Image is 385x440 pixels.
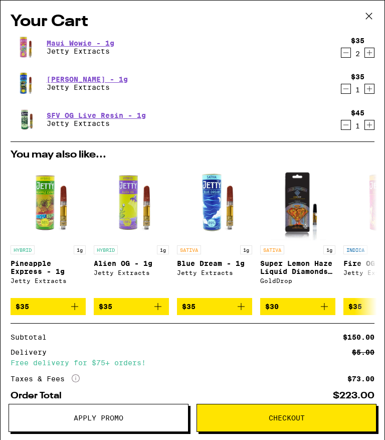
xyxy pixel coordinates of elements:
h2: You may also like... [11,150,374,160]
p: SATIVA [260,245,284,254]
div: 1 [351,122,364,130]
div: Jetty Extracts [11,277,86,284]
a: [PERSON_NAME] - 1g [47,75,128,83]
p: 1g [74,245,86,254]
div: Jetty Extracts [94,269,169,276]
img: GoldDrop - Super Lemon Haze Liquid Diamonds - 1g [262,165,333,240]
div: Free delivery for $75+ orders! [11,359,374,366]
p: Jetty Extracts [47,83,128,91]
button: Add to bag [177,298,252,315]
p: Pineapple Express - 1g [11,259,86,275]
div: $73.00 [347,375,374,382]
a: Maui Wowie - 1g [47,39,114,47]
p: Super Lemon Haze Liquid Diamonds - 1g [260,259,335,275]
a: Open page for Alien OG - 1g from Jetty Extracts [94,165,169,298]
img: Jetty Extracts - Pineapple Express - 1g [11,165,86,240]
div: $35 [351,37,364,45]
div: $45 [351,109,364,117]
p: SATIVA [177,245,201,254]
img: Jetty Extracts - King Louis - 1g [11,69,39,97]
img: Jetty Extracts - SFV OG Live Resin - 1g [11,105,39,133]
a: SFV OG Live Resin - 1g [47,111,146,119]
a: Open page for Pineapple Express - 1g from Jetty Extracts [11,165,86,298]
span: $35 [348,303,362,311]
div: 1 [351,86,364,94]
div: GoldDrop [260,277,335,284]
span: $35 [16,303,29,311]
p: INDICA [343,245,367,254]
span: $35 [99,303,112,311]
button: Decrement [341,84,351,94]
div: Jetty Extracts [177,269,252,276]
button: Apply Promo [9,404,188,432]
div: Order Total [11,391,69,400]
img: Jetty Extracts - Blue Dream - 1g [177,165,252,240]
button: Increment [364,120,374,130]
div: $223.00 [333,391,374,400]
p: Blue Dream - 1g [177,259,252,267]
p: Jetty Extracts [47,47,114,55]
div: 2 [351,50,364,58]
span: Apply Promo [74,414,123,421]
p: 1g [240,245,252,254]
button: Decrement [341,48,351,58]
div: $150.00 [343,334,374,341]
span: $30 [265,303,279,311]
a: Open page for Blue Dream - 1g from Jetty Extracts [177,165,252,298]
p: 1g [157,245,169,254]
button: Checkout [197,404,376,432]
button: Decrement [341,120,351,130]
button: Add to bag [94,298,169,315]
img: Jetty Extracts - Alien OG - 1g [94,165,169,240]
p: Alien OG - 1g [94,259,169,267]
div: $5.00 [352,349,374,356]
a: Open page for Super Lemon Haze Liquid Diamonds - 1g from GoldDrop [260,165,335,298]
p: Jetty Extracts [47,119,146,127]
button: Add to bag [11,298,86,315]
span: Checkout [269,414,305,421]
img: Jetty Extracts - Maui Wowie - 1g [11,33,39,61]
span: $35 [182,303,196,311]
div: Subtotal [11,334,54,341]
p: 1g [323,245,335,254]
div: $35 [351,73,364,81]
button: Increment [364,84,374,94]
button: Add to bag [260,298,335,315]
p: HYBRID [94,245,118,254]
div: Delivery [11,349,54,356]
button: Increment [364,48,374,58]
div: Taxes & Fees [11,374,80,383]
h2: Your Cart [11,11,374,33]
